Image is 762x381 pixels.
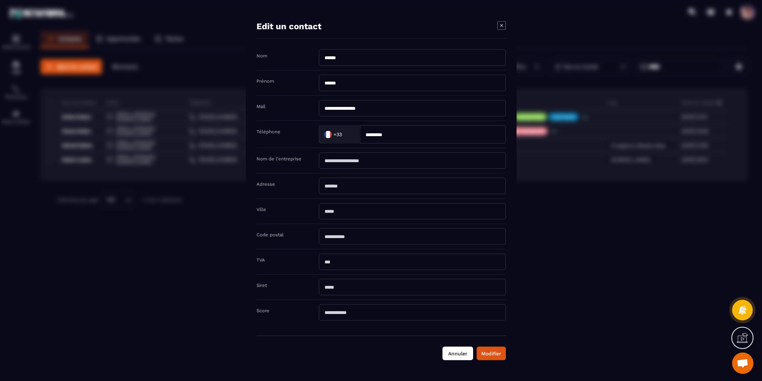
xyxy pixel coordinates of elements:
label: Nom [256,53,267,58]
div: Search for option [319,125,360,143]
h4: Edit un contact [256,21,321,31]
label: Score [256,308,269,313]
label: Mail [256,103,265,109]
label: Code postal [256,232,284,237]
div: Ouvrir le chat [732,352,753,374]
input: Search for option [343,129,352,140]
label: Téléphone [256,129,280,134]
label: Adresse [256,181,275,186]
img: Country Flag [321,127,335,141]
label: Siret [256,282,267,288]
button: Modifier [477,346,506,360]
label: Ville [256,206,266,212]
label: Nom de l'entreprise [256,156,301,161]
button: Annuler [442,346,473,360]
label: Prénom [256,78,274,83]
span: +33 [333,131,342,138]
label: TVA [256,257,265,262]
